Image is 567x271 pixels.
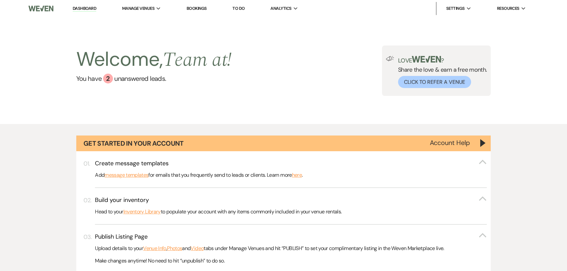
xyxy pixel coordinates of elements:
a: You have 2 unanswered leads. [76,74,232,83]
p: Love ? [398,56,487,63]
a: Video [191,244,204,253]
div: 2 [103,74,113,83]
h1: Get Started in Your Account [83,139,184,148]
img: Weven Logo [28,2,53,15]
button: Publish Listing Page [95,233,487,241]
h3: Build your inventory [95,196,149,204]
p: Add for emails that you frequently send to leads or clients. Learn more . [95,171,487,179]
a: here [292,171,302,179]
a: Venue Info [143,244,166,253]
p: Make changes anytime! No need to hit “unpublish” to do so. [95,257,487,265]
span: Settings [446,5,465,12]
span: Resources [497,5,520,12]
button: Click to Refer a Venue [398,76,471,88]
button: Account Help [430,139,470,146]
button: Build your inventory [95,196,487,204]
h2: Welcome, [76,45,232,74]
img: loud-speaker-illustration.svg [386,56,394,61]
p: Upload details to your , and tabs under Manage Venues and hit “PUBLISH” to set your complimentary... [95,244,487,253]
a: Photos [167,244,182,253]
div: Share the love & earn a free month. [394,56,487,88]
p: Head to your to populate your account with any items commonly included in your venue rentals. [95,208,487,216]
img: weven-logo-green.svg [412,56,441,63]
a: message templates [104,171,148,179]
a: Inventory Library [123,208,161,216]
span: Analytics [270,5,291,12]
a: Dashboard [73,6,96,12]
span: Manage Venues [122,5,155,12]
span: Team at ! [163,45,231,75]
h3: Publish Listing Page [95,233,148,241]
button: Create message templates [95,159,487,168]
h3: Create message templates [95,159,169,168]
a: To Do [232,6,245,11]
a: Bookings [187,6,207,11]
